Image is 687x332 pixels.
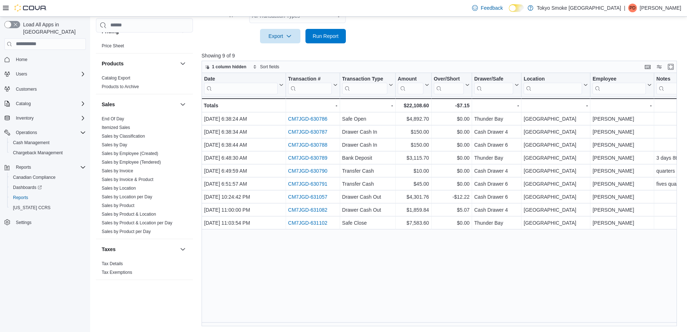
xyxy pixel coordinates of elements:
span: Cash Management [10,138,86,147]
span: Sales by Product & Location [102,211,156,217]
a: Sales by Location per Day [102,194,152,199]
div: [GEOGRAPHIC_DATA] [524,180,588,188]
h3: Products [102,60,124,67]
span: Inventory [13,114,86,122]
span: Cash Management [13,140,49,146]
div: [DATE] 6:51:57 AM [204,180,283,188]
a: CM7JGD-630790 [288,168,327,174]
div: [GEOGRAPHIC_DATA] [524,141,588,149]
div: - [288,101,338,110]
button: Reports [13,163,34,172]
div: Drawer Cash In [342,141,393,149]
span: Catalog [13,99,86,108]
span: [US_STATE] CCRS [13,205,50,211]
button: Reports [1,162,89,172]
div: -$12.22 [433,193,469,201]
span: Load All Apps in [GEOGRAPHIC_DATA] [20,21,86,35]
span: Customers [16,86,37,92]
div: [DATE] 6:38:24 AM [204,115,283,123]
button: Chargeback Management [7,148,89,158]
div: Over/Short [433,76,463,83]
button: Keyboard shortcuts [643,62,652,71]
div: Transaction Type [342,76,387,83]
span: Tax Exemptions [102,270,132,275]
a: Sales by Location [102,186,136,191]
div: $4,892.70 [397,115,429,123]
button: Cash Management [7,138,89,148]
a: CM7JGD-631057 [288,194,327,200]
button: Customers [1,83,89,94]
a: Settings [13,218,34,227]
div: $45.00 [397,180,429,188]
a: Sales by Employee (Created) [102,151,158,156]
div: - [474,101,519,110]
div: -$7.15 [433,101,469,110]
div: Cash Drawer 4 [474,206,519,214]
div: Transaction # URL [288,76,332,94]
div: [DATE] 6:38:34 AM [204,128,283,136]
div: Sales [96,115,193,239]
div: Taxes [96,259,193,280]
span: Reports [10,193,86,202]
a: Itemized Sales [102,125,130,130]
span: Run Report [313,33,339,40]
a: Sales by Product [102,203,135,208]
div: Amount [397,76,423,83]
button: Reports [7,193,89,203]
a: Feedback [469,1,506,15]
a: CM7JGD-630788 [288,142,327,148]
div: Products [96,74,193,94]
div: [PERSON_NAME] [593,219,652,227]
p: Tokyo Smoke [GEOGRAPHIC_DATA] [537,4,621,12]
button: Taxes [102,246,177,253]
div: [PERSON_NAME] [593,115,652,123]
div: $7,583.60 [397,219,429,227]
div: Thunder Bay [474,154,519,162]
span: Operations [13,128,86,137]
div: [PERSON_NAME] [593,180,652,188]
span: Reports [16,164,31,170]
div: Peter Doerpinghaus [628,4,637,12]
span: Sort fields [260,64,279,70]
div: Thunder Bay [474,219,519,227]
div: Cash Drawer 6 [474,193,519,201]
div: $5.07 [433,206,469,214]
a: Tax Exemptions [102,270,132,275]
span: Reports [13,195,28,201]
div: Safe Close [342,219,393,227]
div: Safe Open [342,115,393,123]
input: Dark Mode [509,4,524,12]
button: Export [260,29,300,43]
a: Sales by Employee (Tendered) [102,160,161,165]
span: PD [630,4,636,12]
button: Taxes [179,245,187,254]
div: [PERSON_NAME] [593,206,652,214]
span: Feedback [481,4,503,12]
span: Sales by Invoice [102,168,133,174]
button: Employee [593,76,652,94]
span: Tax Details [102,261,123,267]
span: Users [13,70,86,78]
div: Amount [397,76,423,94]
div: Drawer/Safe [474,76,513,83]
button: 1 column hidden [202,62,249,71]
span: Settings [16,220,31,225]
a: Reports [10,193,31,202]
span: Sales by Product [102,203,135,208]
span: Price Sheet [102,43,124,49]
div: [PERSON_NAME] [593,154,652,162]
button: Transaction Type [342,76,393,94]
div: [GEOGRAPHIC_DATA] [524,167,588,175]
nav: Complex example [4,51,86,246]
div: $0.00 [433,128,469,136]
span: Sales by Invoice & Product [102,177,153,182]
button: Sales [102,101,177,108]
div: Transfer Cash [342,180,393,188]
div: Cash Drawer 6 [474,180,519,188]
div: Drawer Cash In [342,128,393,136]
button: Enter fullscreen [666,62,675,71]
div: Cash Drawer 4 [474,167,519,175]
div: $0.00 [433,219,469,227]
span: Reports [13,163,86,172]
